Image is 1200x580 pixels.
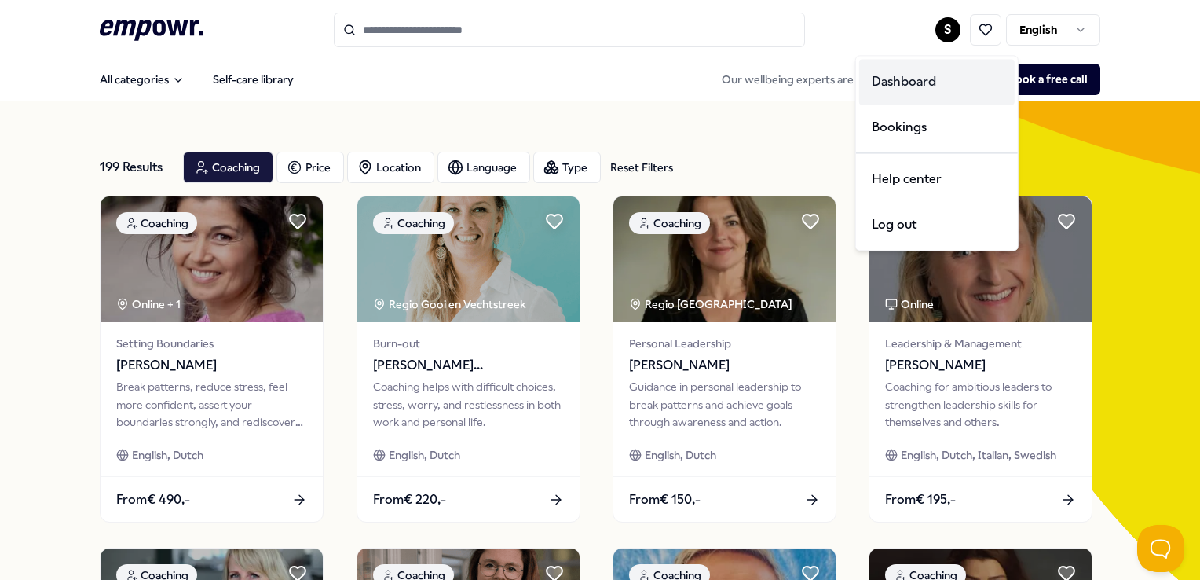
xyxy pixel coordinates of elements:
[859,105,1015,150] a: Bookings
[859,157,1015,203] a: Help center
[859,202,1015,248] div: Log out
[859,59,1015,105] a: Dashboard
[855,55,1019,251] div: S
